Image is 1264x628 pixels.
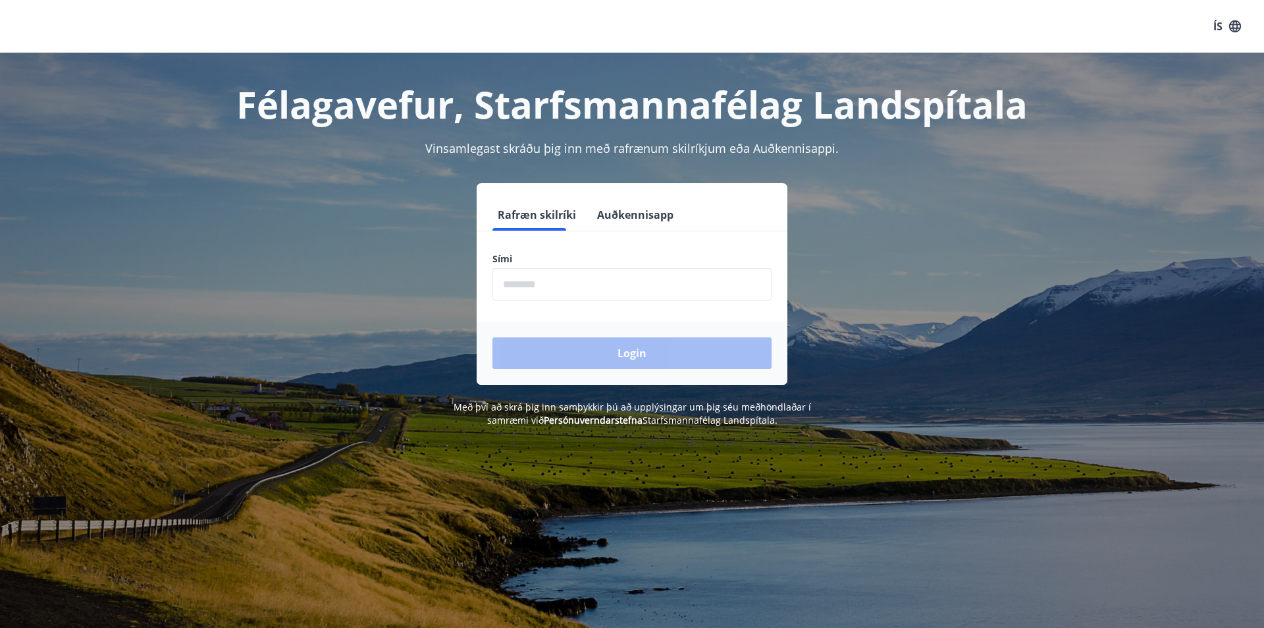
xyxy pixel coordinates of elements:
a: Persónuverndarstefna [544,414,643,426]
label: Sími [492,252,772,266]
span: Með því að skrá þig inn samþykkir þú að upplýsingar um þig séu meðhöndlaðar í samræmi við Starfsm... [454,401,811,426]
button: ÍS [1206,14,1248,38]
span: Vinsamlegast skráðu þig inn með rafrænum skilríkjum eða Auðkennisappi. [425,140,839,156]
button: Auðkennisapp [592,199,679,231]
h1: Félagavefur, Starfsmannafélag Landspítala [174,79,1090,129]
button: Rafræn skilríki [492,199,581,231]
